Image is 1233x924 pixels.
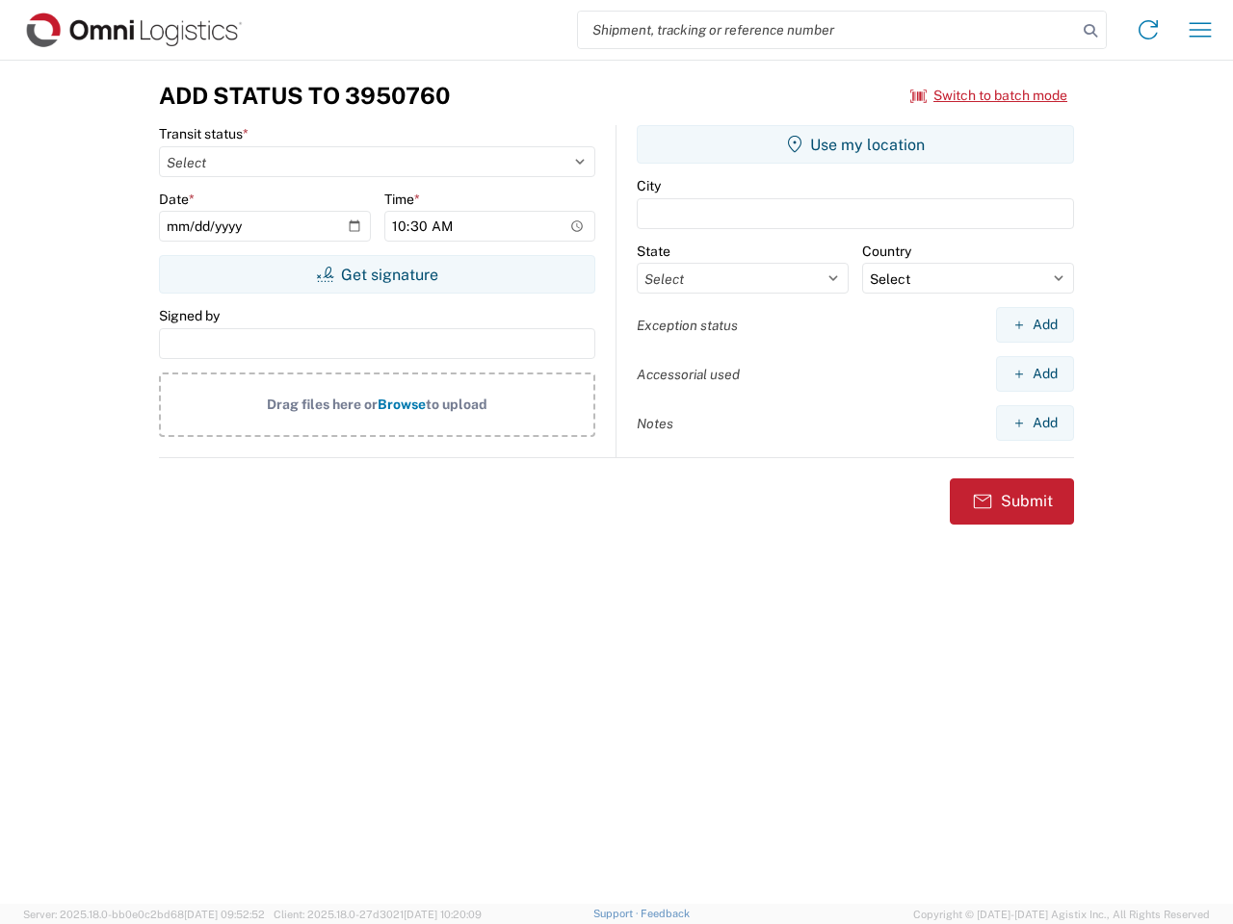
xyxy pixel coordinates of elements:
[578,12,1077,48] input: Shipment, tracking or reference number
[23,909,265,920] span: Server: 2025.18.0-bb0e0c2bd68
[159,307,220,324] label: Signed by
[996,356,1074,392] button: Add
[593,908,642,919] a: Support
[378,397,426,412] span: Browse
[950,478,1074,525] button: Submit
[274,909,482,920] span: Client: 2025.18.0-27d3021
[426,397,487,412] span: to upload
[637,243,670,260] label: State
[404,909,482,920] span: [DATE] 10:20:09
[637,366,740,383] label: Accessorial used
[184,909,265,920] span: [DATE] 09:52:52
[996,307,1074,343] button: Add
[159,191,195,208] label: Date
[913,906,1210,923] span: Copyright © [DATE]-[DATE] Agistix Inc., All Rights Reserved
[267,397,378,412] span: Drag files here or
[641,908,690,919] a: Feedback
[637,317,738,334] label: Exception status
[637,125,1074,164] button: Use my location
[159,255,595,294] button: Get signature
[159,125,249,142] label: Transit status
[384,191,420,208] label: Time
[159,82,450,110] h3: Add Status to 3950760
[862,243,911,260] label: Country
[910,80,1067,112] button: Switch to batch mode
[637,177,661,194] label: City
[637,415,673,432] label: Notes
[996,405,1074,441] button: Add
